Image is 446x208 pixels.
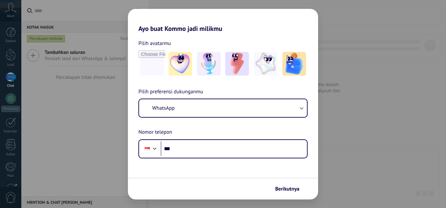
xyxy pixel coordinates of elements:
[128,9,318,33] h2: Ayo buat Kommo jadi milikmu
[275,187,299,191] span: Berikutnya
[254,52,277,76] img: -4.jpeg
[169,52,192,76] img: -1.jpeg
[225,52,249,76] img: -3.jpeg
[138,88,203,96] span: Pilih preferensi dukunganmu
[141,142,153,156] div: Indonesia: + 62
[138,39,171,48] span: Pilih avatarmu
[197,52,221,76] img: -2.jpeg
[152,105,175,111] span: WhatsApp
[282,52,306,76] img: -5.jpeg
[139,99,307,117] button: WhatsApp
[272,183,308,195] button: Berikutnya
[138,128,172,137] span: Nomor telepon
